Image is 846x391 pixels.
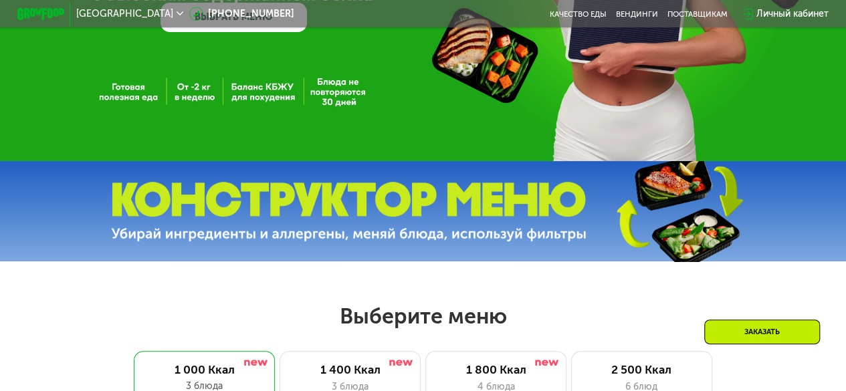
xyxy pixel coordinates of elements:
div: 1 400 Ккал [292,363,409,377]
div: 1 000 Ккал [146,363,263,377]
a: Качество еды [550,9,607,19]
div: 1 800 Ккал [438,363,554,377]
div: Заказать [704,319,820,344]
div: Личный кабинет [756,7,829,21]
a: Вендинги [616,9,658,19]
span: [GEOGRAPHIC_DATA] [76,9,173,19]
div: 2 500 Ккал [583,363,700,377]
a: [PHONE_NUMBER] [189,7,294,21]
div: поставщикам [667,9,728,19]
h2: Выберите меню [37,303,809,330]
